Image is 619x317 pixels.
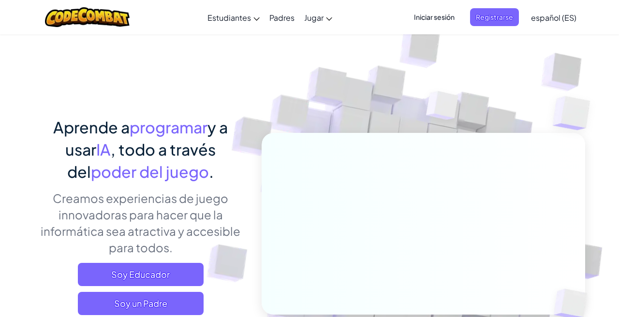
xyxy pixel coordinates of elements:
[408,8,460,26] button: Iniciar sesión
[265,4,299,30] a: Padres
[91,162,209,181] span: poder del juego
[470,8,519,26] button: Registrarse
[533,72,617,154] img: Overlap cubes
[203,4,265,30] a: Estudiantes
[299,4,337,30] a: Jugar
[67,140,216,181] span: , todo a través del
[304,13,324,23] span: Jugar
[408,72,478,144] img: Overlap cubes
[207,13,251,23] span: Estudiantes
[531,13,576,23] span: español (ES)
[34,190,247,256] p: Creamos experiencias de juego innovadoras para hacer que la informática sea atractiva y accesible...
[45,7,130,27] img: CodeCombat logo
[53,117,130,137] span: Aprende a
[130,117,207,137] span: programar
[78,292,204,315] a: Soy un Padre
[526,4,581,30] a: español (ES)
[209,162,214,181] span: .
[96,140,111,159] span: IA
[78,263,204,286] a: Soy Educador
